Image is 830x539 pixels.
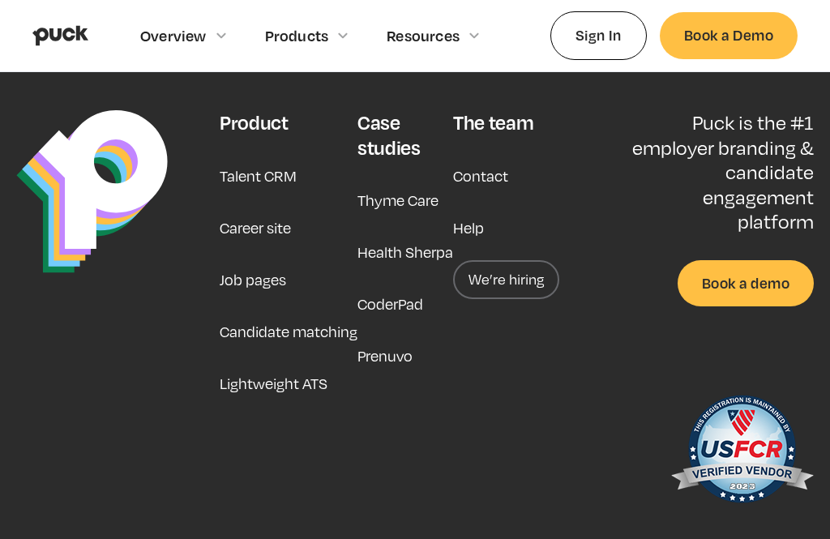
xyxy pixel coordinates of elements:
a: CoderPad [357,284,423,323]
a: Prenuvo [357,336,413,375]
a: Job pages [220,260,286,299]
div: Case studies [357,110,453,160]
a: Thyme Care [357,181,439,220]
a: We’re hiring [453,260,559,299]
a: Contact [453,156,508,195]
a: Health Sherpa [357,233,453,272]
a: Talent CRM [220,156,297,195]
a: Candidate matching [220,312,357,351]
a: Book a Demo [660,12,798,58]
div: The team [453,110,533,135]
img: US Federal Contractor Registration System for Award Management Verified Vendor Seal [670,387,814,517]
img: Puck Logo [16,110,168,273]
div: Product [220,110,289,135]
div: Products [265,27,329,45]
div: Resources [387,27,460,45]
a: Help [453,208,484,247]
a: Career site [220,208,291,247]
p: Puck is the #1 employer branding & candidate engagement platform [627,110,814,233]
a: Lightweight ATS [220,364,327,403]
a: Sign In [550,11,647,59]
a: Book a demo [678,260,814,306]
div: Overview [140,27,207,45]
